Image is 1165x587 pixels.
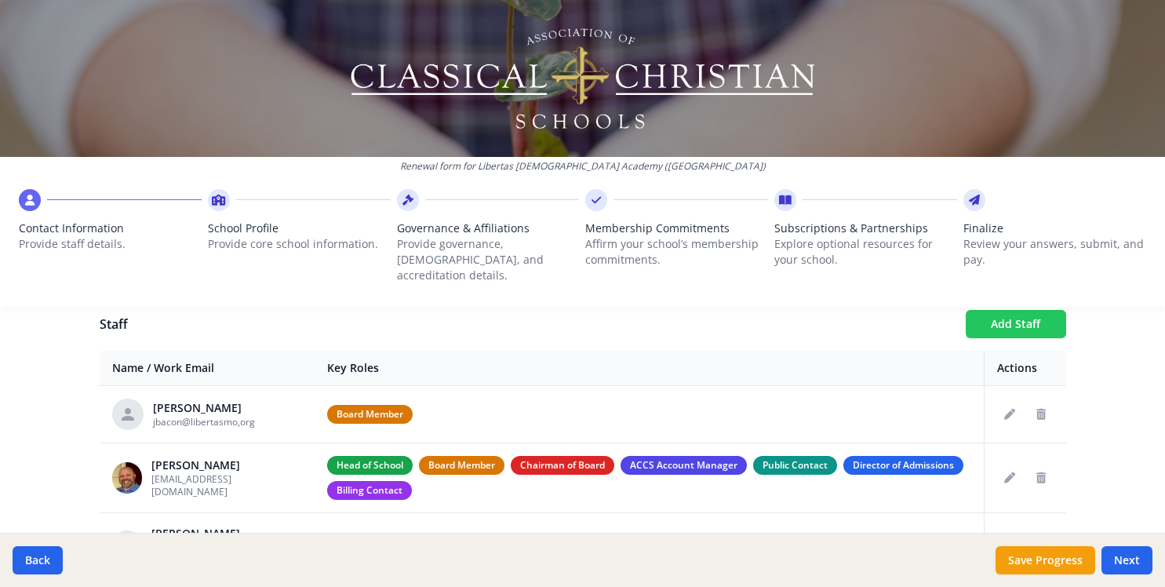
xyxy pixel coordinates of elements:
span: Finalize [963,221,1146,236]
p: Affirm your school’s membership commitments. [585,236,768,268]
span: [EMAIL_ADDRESS][DOMAIN_NAME] [151,472,231,498]
div: [PERSON_NAME] [151,526,302,541]
button: Add Staff [966,310,1066,338]
p: Review your answers, submit, and pay. [963,236,1146,268]
span: Director of Admissions [843,456,963,475]
span: Membership Commitments [585,221,768,236]
button: Delete staff [1028,402,1054,427]
th: Actions [984,351,1066,386]
span: jbacon@libertasmo,org [153,415,255,428]
h1: Staff [100,315,953,334]
button: Back [13,546,63,574]
span: Chairman of Board [511,456,614,475]
button: Save Progress [996,546,1095,574]
p: Provide core school information. [208,236,391,252]
div: [PERSON_NAME] [153,400,255,416]
button: Edit staff [997,402,1022,427]
span: Subscriptions & Partnerships [774,221,957,236]
span: Governance & Affiliations [397,221,580,236]
p: Provide staff details. [19,236,202,252]
span: Board Member [419,456,504,475]
p: Explore optional resources for your school. [774,236,957,268]
th: Name / Work Email [100,351,315,386]
span: Board Member [327,405,413,424]
span: Billing Contact [327,481,412,500]
span: Contact Information [19,221,202,236]
span: School Profile [208,221,391,236]
img: Logo [348,24,817,133]
button: Next [1101,546,1152,574]
p: Provide governance, [DEMOGRAPHIC_DATA], and accreditation details. [397,236,580,283]
button: Edit staff [997,465,1022,490]
div: [PERSON_NAME] [151,458,302,473]
th: Key Roles [315,351,984,386]
span: Public Contact [753,456,837,475]
span: ACCS Account Manager [621,456,747,475]
span: Head of School [327,456,413,475]
button: Delete staff [1028,465,1054,490]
